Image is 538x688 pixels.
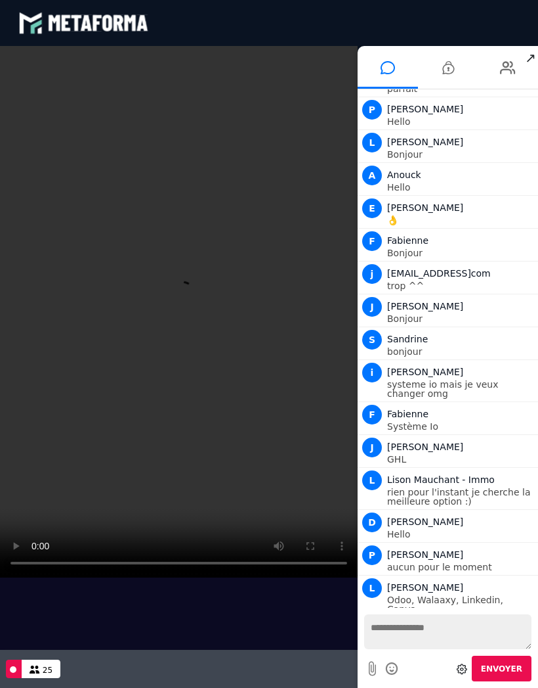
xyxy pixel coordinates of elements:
[362,363,382,382] span: i
[387,422,535,431] p: Système Io
[362,166,382,185] span: A
[387,334,428,344] span: Sandrine
[387,137,463,147] span: [PERSON_NAME]
[387,281,535,290] p: trop ^^
[387,442,463,452] span: [PERSON_NAME]
[362,513,382,532] span: D
[387,235,428,246] span: Fabienne
[387,170,421,180] span: Anouck
[387,150,535,159] p: Bonjour
[362,264,382,284] span: j
[387,455,535,464] p: GHL
[362,198,382,218] span: E
[362,231,382,251] span: F
[387,488,535,506] p: rien pour l'instant je cherche la meilleure option :)
[43,666,52,675] span: 25
[387,562,535,572] p: aucun pour le moment
[362,100,382,120] span: P
[362,470,382,490] span: L
[362,330,382,350] span: S
[387,582,463,593] span: [PERSON_NAME]
[387,104,463,114] span: [PERSON_NAME]
[481,664,522,674] span: Envoyer
[387,549,463,560] span: [PERSON_NAME]
[362,297,382,317] span: J
[362,133,382,152] span: L
[523,46,538,70] span: ↗
[387,595,535,614] p: Odoo, Walaaxy, Linkedin, Canva
[387,380,535,398] p: systeme io mais je veux changer omg
[6,660,22,678] button: Live
[387,314,535,323] p: Bonjour
[387,183,535,192] p: Hello
[387,301,463,311] span: [PERSON_NAME]
[362,438,382,457] span: J
[387,409,428,419] span: Fabienne
[387,248,535,258] p: Bonjour
[387,216,535,225] p: 👌
[387,117,535,126] p: Hello
[387,474,495,485] span: Lison Mauchant - Immo
[362,578,382,598] span: L
[387,516,463,527] span: [PERSON_NAME]
[387,347,535,356] p: bonjour
[387,367,463,377] span: [PERSON_NAME]
[362,545,382,565] span: P
[387,202,463,213] span: [PERSON_NAME]
[472,656,531,681] button: Envoyer
[387,268,491,279] span: [EMAIL_ADDRESS]com
[362,405,382,424] span: F
[387,530,535,539] p: Hello
[387,84,535,93] p: parfait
